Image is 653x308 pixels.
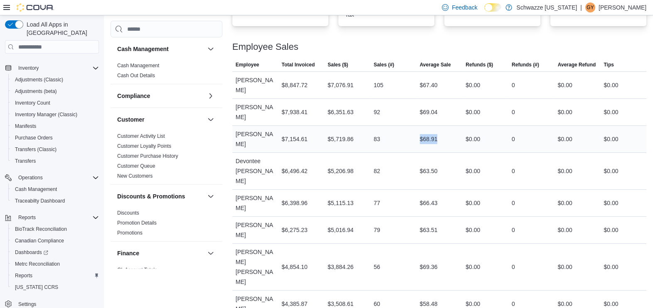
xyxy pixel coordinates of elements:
[117,153,178,159] span: Customer Purchase History
[15,123,36,130] span: Manifests
[8,281,102,293] button: [US_STATE] CCRS
[580,2,582,12] p: |
[12,121,39,131] a: Manifests
[466,61,493,68] span: Refunds ($)
[15,261,60,267] span: Metrc Reconciliation
[236,61,259,68] span: Employee
[328,262,353,272] div: $3,884.26
[2,62,102,74] button: Inventory
[281,166,307,176] div: $6,496.42
[15,237,64,244] span: Canadian Compliance
[8,235,102,247] button: Canadian Compliance
[558,225,572,235] div: $0.00
[512,166,515,176] div: 0
[604,61,614,68] span: Tips
[599,2,646,12] p: [PERSON_NAME]
[466,166,480,176] div: $0.00
[12,98,99,108] span: Inventory Count
[512,80,515,90] div: 0
[8,270,102,281] button: Reports
[117,133,165,139] a: Customer Activity List
[232,126,278,152] div: [PERSON_NAME]
[206,191,216,201] button: Discounts & Promotions
[117,153,178,159] a: Customer Purchase History
[15,63,99,73] span: Inventory
[12,259,99,269] span: Metrc Reconciliation
[466,107,480,117] div: $0.00
[281,225,307,235] div: $6,275.23
[17,3,54,12] img: Cova
[206,91,216,101] button: Compliance
[117,249,204,257] button: Finance
[8,195,102,207] button: Traceabilty Dashboard
[15,226,67,232] span: BioTrack Reconciliation
[117,230,143,236] a: Promotions
[8,109,102,120] button: Inventory Manager (Classic)
[15,100,50,106] span: Inventory Count
[374,166,380,176] div: 82
[466,134,480,144] div: $0.00
[12,133,99,143] span: Purchase Orders
[12,110,81,120] a: Inventory Manager (Classic)
[12,259,63,269] a: Metrc Reconciliation
[117,45,204,53] button: Cash Management
[12,156,39,166] a: Transfers
[206,115,216,125] button: Customer
[512,134,515,144] div: 0
[604,134,618,144] div: $0.00
[23,20,99,37] span: Load All Apps in [GEOGRAPHIC_DATA]
[117,192,204,200] button: Discounts & Promotions
[512,107,515,117] div: 0
[15,63,42,73] button: Inventory
[512,225,515,235] div: 0
[15,198,65,204] span: Traceabilty Dashboard
[117,163,155,169] span: Customer Queue
[8,223,102,235] button: BioTrack Reconciliation
[328,61,348,68] span: Sales ($)
[558,198,572,208] div: $0.00
[484,3,502,12] input: Dark Mode
[558,166,572,176] div: $0.00
[328,134,353,144] div: $5,719.86
[12,184,99,194] span: Cash Management
[604,80,618,90] div: $0.00
[117,62,159,69] span: Cash Management
[420,166,438,176] div: $63.50
[12,236,99,246] span: Canadian Compliance
[117,73,155,78] a: Cash Out Details
[232,153,278,189] div: Devontee [PERSON_NAME]
[117,266,157,273] span: GL Account Totals
[117,143,171,149] span: Customer Loyalty Points
[466,225,480,235] div: $0.00
[117,115,144,124] h3: Customer
[111,265,222,288] div: Finance
[420,134,438,144] div: $68.91
[8,258,102,270] button: Metrc Reconciliation
[117,210,139,216] a: Discounts
[206,44,216,54] button: Cash Management
[281,134,307,144] div: $7,154.61
[512,262,515,272] div: 0
[12,110,99,120] span: Inventory Manager (Classic)
[604,225,618,235] div: $0.00
[206,248,216,258] button: Finance
[12,121,99,131] span: Manifests
[117,143,171,149] a: Customer Loyalty Points
[12,133,56,143] a: Purchase Orders
[374,262,380,272] div: 56
[2,172,102,183] button: Operations
[8,120,102,132] button: Manifests
[328,107,353,117] div: $6,351.63
[12,86,60,96] a: Adjustments (beta)
[18,301,36,308] span: Settings
[558,107,572,117] div: $0.00
[117,220,157,226] span: Promotion Details
[12,271,99,281] span: Reports
[12,196,68,206] a: Traceabilty Dashboard
[12,236,67,246] a: Canadian Compliance
[12,282,99,292] span: Washington CCRS
[281,107,307,117] div: $7,938.41
[12,156,99,166] span: Transfers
